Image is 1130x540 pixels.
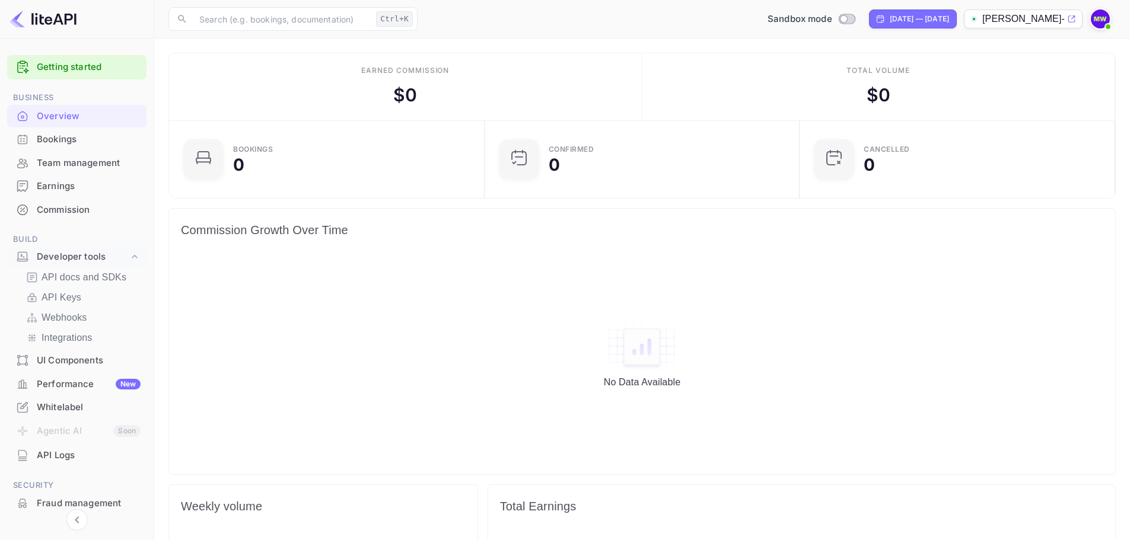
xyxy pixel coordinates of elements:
div: [DATE] — [DATE] [890,14,949,24]
div: Whitelabel [7,396,147,419]
div: Switch to Production mode [763,12,860,26]
a: API Logs [7,444,147,466]
a: Bookings [7,128,147,150]
div: 0 [864,156,875,173]
div: 0 [233,156,244,173]
div: Earned commission [361,65,449,76]
div: New [116,379,141,389]
span: Security [7,479,147,492]
div: Bookings [37,133,141,146]
p: [PERSON_NAME]-5rcou.nui... [982,12,1065,26]
span: Commission Growth Over Time [181,221,1103,239]
a: API Keys [26,290,137,305]
div: CANCELLED [864,146,910,153]
span: Weekly volume [181,497,466,516]
img: Marcil Warda [1091,9,1110,28]
a: PerformanceNew [7,373,147,395]
img: empty-state-table2.svg [606,322,677,372]
a: Team management [7,152,147,174]
div: API Logs [37,449,141,462]
a: Whitelabel [7,396,147,418]
a: Overview [7,105,147,127]
span: Business [7,91,147,104]
div: Commission [7,199,147,222]
div: $ 0 [867,82,890,108]
p: API Keys [42,290,81,305]
div: Webhooks [21,308,142,327]
div: Performance [37,378,141,391]
div: Developer tools [7,247,147,267]
div: Fraud management [37,497,141,510]
div: Overview [7,105,147,128]
div: Click to change the date range period [869,9,957,28]
div: UI Components [37,354,141,368]
div: Integrations [21,328,142,347]
div: $ 0 [393,82,417,108]
div: Total volume [846,65,910,76]
div: Commission [37,203,141,217]
div: Confirmed [549,146,594,153]
div: API Keys [21,288,142,307]
div: Whitelabel [37,401,141,414]
span: Build [7,233,147,246]
div: Bookings [233,146,273,153]
p: Webhooks [42,311,87,325]
div: Earnings [7,175,147,198]
div: Bookings [7,128,147,151]
div: API docs and SDKs [21,268,142,287]
a: Getting started [37,60,141,74]
button: Collapse navigation [66,509,88,531]
a: Integrations [26,331,137,345]
div: PerformanceNew [7,373,147,396]
p: Integrations [42,331,92,345]
div: Getting started [7,55,147,79]
a: Webhooks [26,311,137,325]
div: Team management [37,156,141,170]
p: No Data Available [604,375,680,389]
div: Overview [37,110,141,123]
span: Total Earnings [500,497,1103,516]
div: Developer tools [37,250,129,264]
input: Search (e.g. bookings, documentation) [192,7,371,31]
a: UI Components [7,349,147,371]
p: API docs and SDKs [42,270,126,285]
a: API docs and SDKs [26,270,137,285]
img: LiteAPI logo [9,9,77,28]
div: 0 [549,156,560,173]
div: API Logs [7,444,147,467]
div: UI Components [7,349,147,372]
a: Commission [7,199,147,221]
span: Sandbox mode [768,12,832,26]
div: Earnings [37,180,141,193]
div: Team management [7,152,147,175]
a: Earnings [7,175,147,197]
div: Fraud management [7,492,147,515]
div: Ctrl+K [376,11,413,27]
a: Fraud management [7,492,147,514]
